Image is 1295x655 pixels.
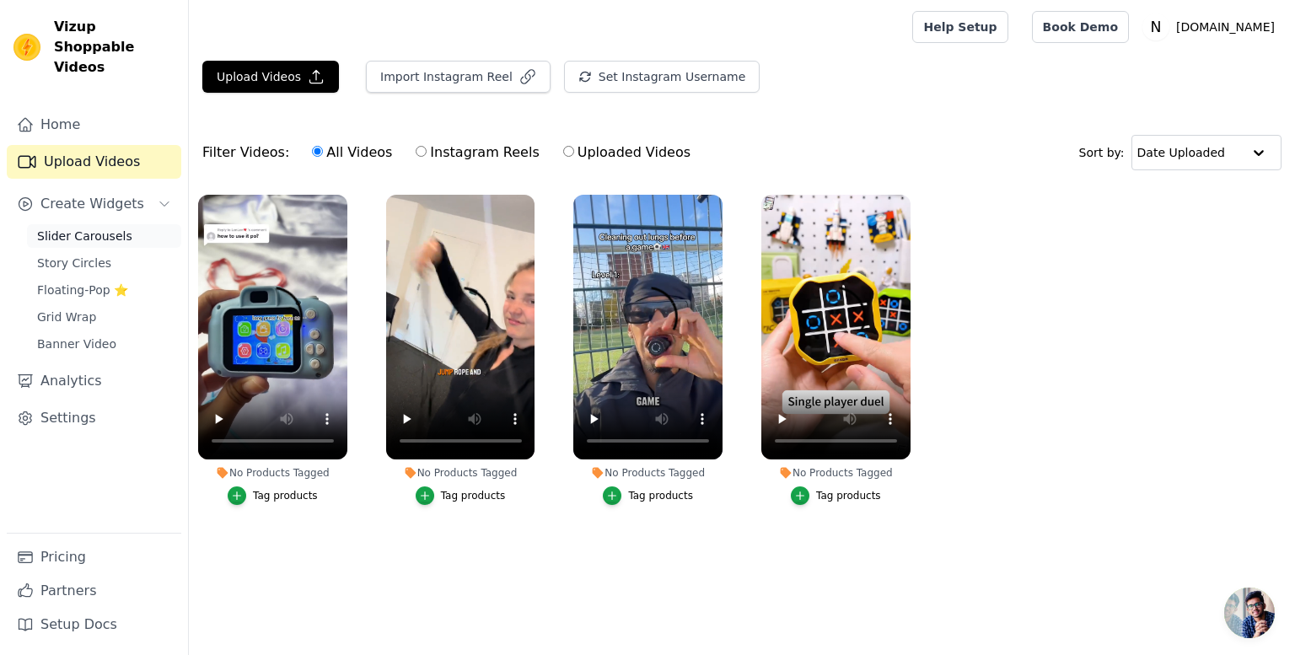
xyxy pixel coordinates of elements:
[7,574,181,608] a: Partners
[1032,11,1129,43] a: Book Demo
[441,489,506,502] div: Tag products
[416,486,506,505] button: Tag products
[37,336,116,352] span: Banner Video
[562,142,691,164] label: Uploaded Videos
[202,61,339,93] button: Upload Videos
[816,489,881,502] div: Tag products
[573,466,723,480] div: No Products Tagged
[563,146,574,157] input: Uploaded Videos
[37,282,128,298] span: Floating-Pop ⭐
[415,142,540,164] label: Instagram Reels
[386,466,535,480] div: No Products Tagged
[312,146,323,157] input: All Videos
[198,466,347,480] div: No Products Tagged
[1169,12,1282,42] p: [DOMAIN_NAME]
[761,466,911,480] div: No Products Tagged
[366,61,551,93] button: Import Instagram Reel
[7,401,181,435] a: Settings
[37,255,111,271] span: Story Circles
[27,278,181,302] a: Floating-Pop ⭐
[7,364,181,398] a: Analytics
[27,251,181,275] a: Story Circles
[13,34,40,61] img: Vizup
[1142,12,1282,42] button: N [DOMAIN_NAME]
[912,11,1008,43] a: Help Setup
[416,146,427,157] input: Instagram Reels
[27,305,181,329] a: Grid Wrap
[7,187,181,221] button: Create Widgets
[27,224,181,248] a: Slider Carousels
[37,228,132,244] span: Slider Carousels
[1224,588,1275,638] div: Open chat
[37,309,96,325] span: Grid Wrap
[311,142,393,164] label: All Videos
[7,540,181,574] a: Pricing
[628,489,693,502] div: Tag products
[202,133,700,172] div: Filter Videos:
[1151,19,1162,35] text: N
[7,108,181,142] a: Home
[228,486,318,505] button: Tag products
[7,608,181,642] a: Setup Docs
[1079,135,1282,170] div: Sort by:
[253,489,318,502] div: Tag products
[564,61,760,93] button: Set Instagram Username
[7,145,181,179] a: Upload Videos
[603,486,693,505] button: Tag products
[40,194,144,214] span: Create Widgets
[27,332,181,356] a: Banner Video
[791,486,881,505] button: Tag products
[54,17,175,78] span: Vizup Shoppable Videos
